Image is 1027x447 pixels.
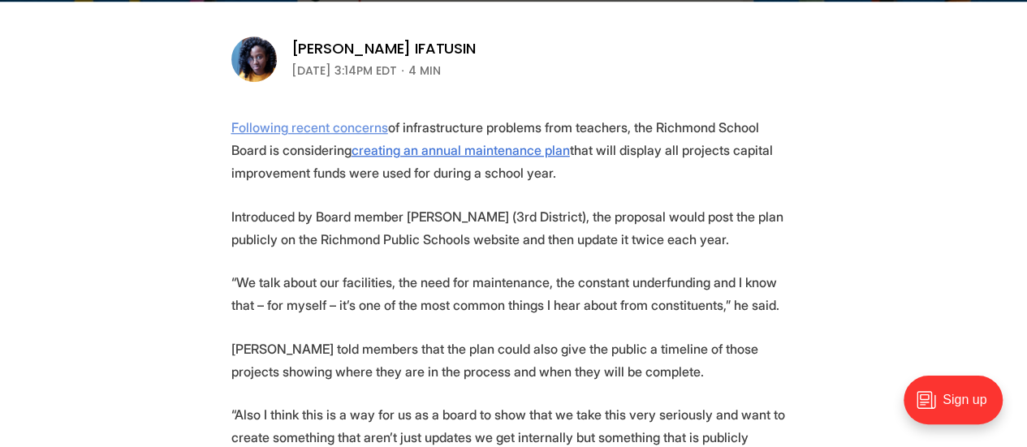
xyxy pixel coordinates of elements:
p: [PERSON_NAME] told members that the plan could also give the public a timeline of those projects ... [231,337,796,383]
a: creating an annual maintenance plan [352,142,570,158]
span: 4 min [408,61,441,80]
time: [DATE] 3:14PM EDT [291,61,397,80]
a: [PERSON_NAME] Ifatusin [291,39,476,58]
iframe: portal-trigger [890,367,1027,447]
img: Victoria A. Ifatusin [231,37,277,82]
p: Introduced by Board member [PERSON_NAME] (3rd District), the proposal would post the plan publicl... [231,205,796,251]
a: Following recent concerns [231,119,388,135]
p: “We talk about our facilities, the need for maintenance, the constant underfunding and I know tha... [231,271,796,316]
p: of infrastructure problems from teachers, the Richmond School Board is considering that will disp... [231,116,796,184]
